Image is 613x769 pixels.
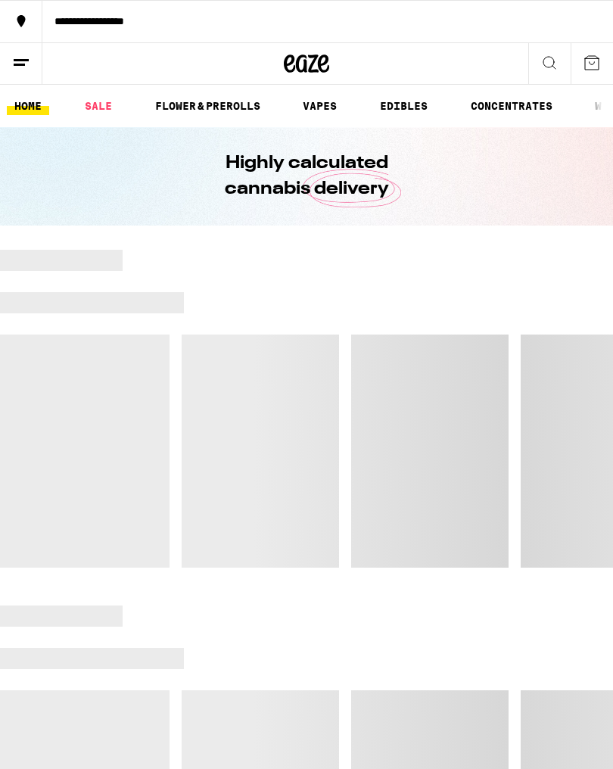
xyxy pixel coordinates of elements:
[295,97,344,115] a: VAPES
[148,97,268,115] a: FLOWER & PREROLLS
[7,97,49,115] a: HOME
[463,97,560,115] a: CONCENTRATES
[182,151,431,202] h1: Highly calculated cannabis delivery
[372,97,435,115] a: EDIBLES
[77,97,120,115] a: SALE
